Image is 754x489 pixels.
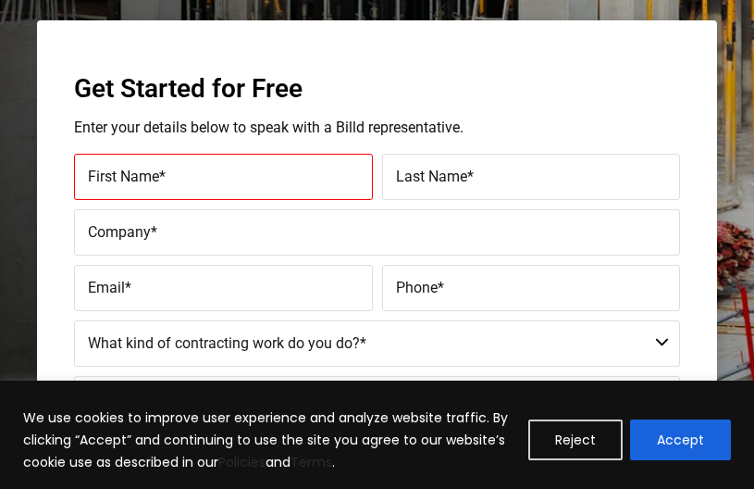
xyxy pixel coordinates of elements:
[88,280,125,297] span: Email
[88,224,151,242] span: Company
[88,169,159,186] span: First Name
[23,407,514,473] p: We use cookies to improve user experience and analyze website traffic. By clicking “Accept” and c...
[74,120,680,135] p: Enter your details below to speak with a Billd representative.
[218,453,266,471] a: Policies
[396,280,438,297] span: Phone
[630,420,731,460] button: Accept
[290,453,332,471] a: Terms
[528,420,623,460] button: Reject
[396,169,467,186] span: Last Name
[74,76,680,102] h3: Get Started for Free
